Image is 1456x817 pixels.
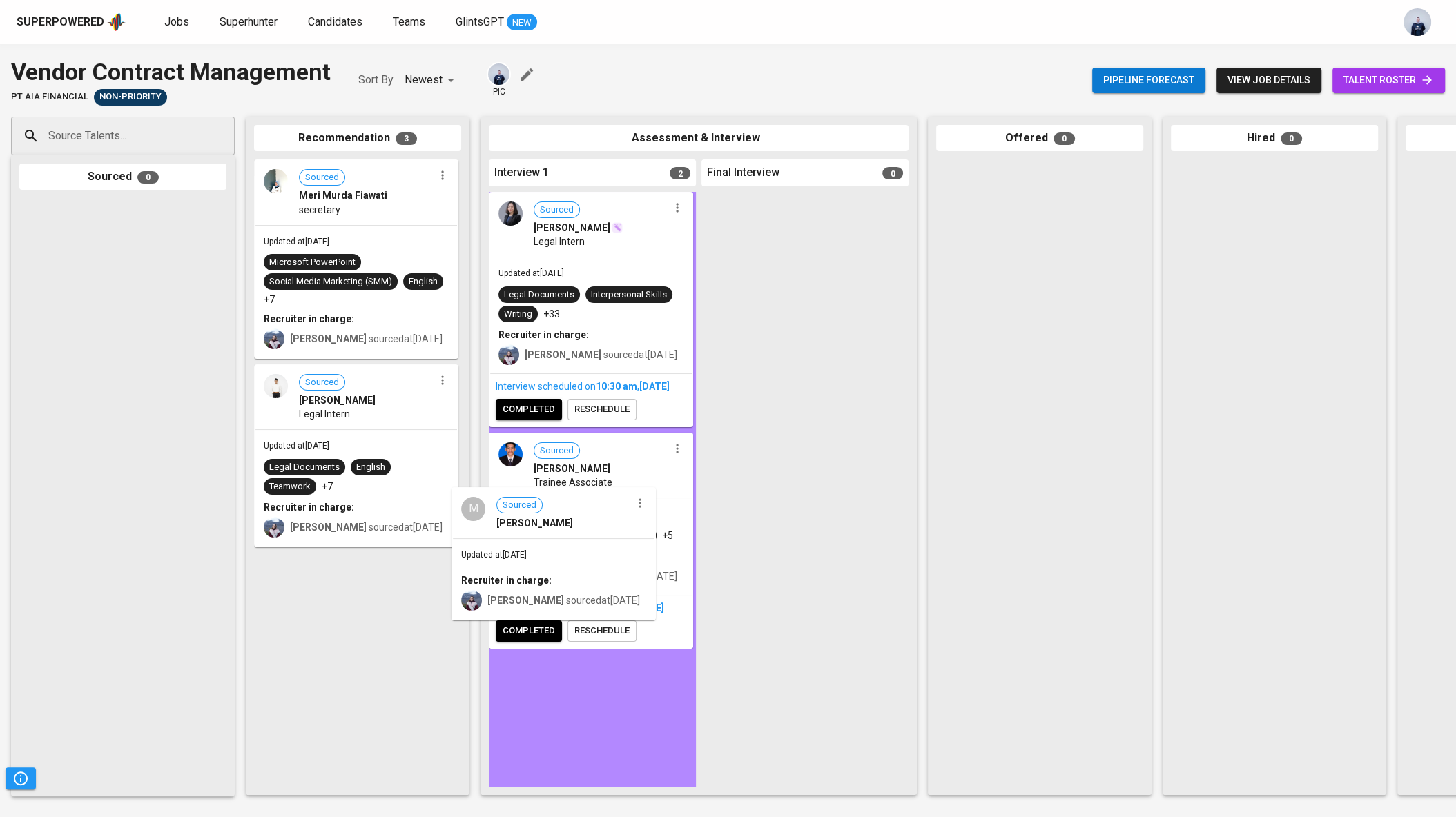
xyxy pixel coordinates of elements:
[456,14,537,31] a: GlintsGPT NEW
[1216,68,1321,93] button: view job details
[393,15,425,28] span: Teams
[308,15,362,28] span: Candidates
[405,68,459,93] div: Newest
[107,12,126,32] img: app logo
[19,164,226,190] div: Sourced
[670,167,690,179] span: 2
[487,62,511,98] div: pic
[707,165,779,181] span: Final Interview
[137,171,159,184] span: 0
[396,132,417,145] span: 3
[220,15,278,28] span: Superhunter
[254,125,461,152] div: Recommendation
[1054,132,1075,145] span: 0
[11,55,331,89] div: Vendor Contract Management
[6,767,36,789] button: Pipeline Triggers
[1103,72,1194,89] span: Pipeline forecast
[358,72,394,88] p: Sort By
[94,89,167,106] div: Sufficient Talents in Pipeline
[1332,68,1445,93] a: talent roster
[882,167,903,179] span: 0
[11,90,88,104] span: PT AIA FINANCIAL
[308,14,365,31] a: Candidates
[17,14,104,30] div: Superpowered
[227,135,230,137] button: Open
[164,15,189,28] span: Jobs
[456,15,504,28] span: GlintsGPT
[494,165,549,181] span: Interview 1
[1171,125,1378,152] div: Hired
[220,14,280,31] a: Superhunter
[393,14,428,31] a: Teams
[1227,72,1310,89] span: view job details
[1092,68,1205,93] button: Pipeline forecast
[1404,8,1431,36] img: annisa@glints.com
[1343,72,1434,89] span: talent roster
[164,14,192,31] a: Jobs
[489,125,909,152] div: Assessment & Interview
[94,90,167,104] span: Non-Priority
[405,72,443,88] p: Newest
[507,16,537,30] span: NEW
[936,125,1143,152] div: Offered
[17,12,126,32] a: Superpoweredapp logo
[1281,132,1302,145] span: 0
[488,63,509,85] img: annisa@glints.com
